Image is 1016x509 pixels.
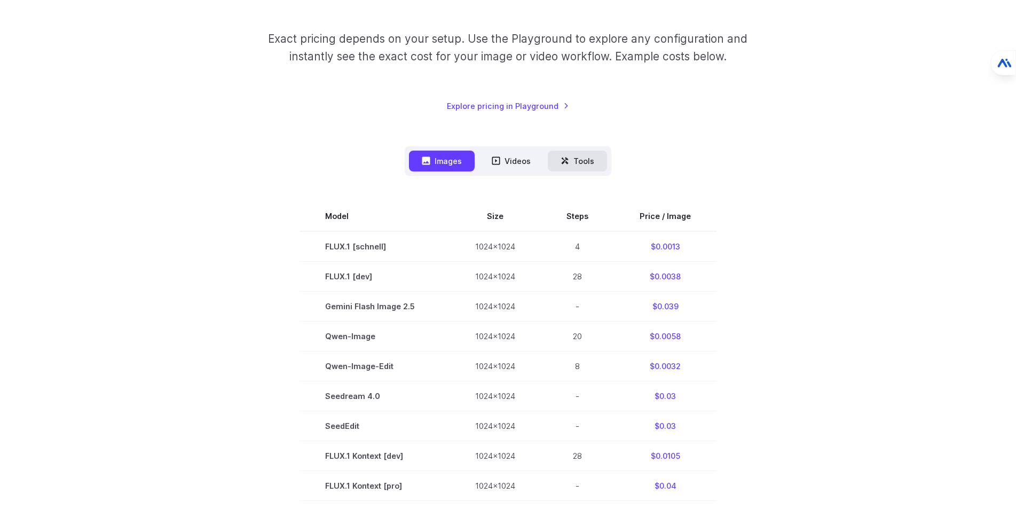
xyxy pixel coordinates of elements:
[541,441,614,471] td: 28
[325,300,424,312] span: Gemini Flash Image 2.5
[541,471,614,501] td: -
[300,351,450,381] td: Qwen-Image-Edit
[614,231,716,262] td: $0.0013
[300,441,450,471] td: FLUX.1 Kontext [dev]
[248,30,768,66] p: Exact pricing depends on your setup. Use the Playground to explore any configuration and instantl...
[450,321,541,351] td: 1024x1024
[541,351,614,381] td: 8
[300,201,450,231] th: Model
[541,321,614,351] td: 20
[450,201,541,231] th: Size
[541,201,614,231] th: Steps
[541,261,614,291] td: 28
[614,441,716,471] td: $0.0105
[450,291,541,321] td: 1024x1024
[300,471,450,501] td: FLUX.1 Kontext [pro]
[541,411,614,441] td: -
[450,441,541,471] td: 1024x1024
[300,231,450,262] td: FLUX.1 [schnell]
[450,261,541,291] td: 1024x1024
[548,151,607,171] button: Tools
[300,411,450,441] td: SeedEdit
[479,151,544,171] button: Videos
[541,291,614,321] td: -
[541,381,614,411] td: -
[300,321,450,351] td: Qwen-Image
[450,231,541,262] td: 1024x1024
[541,231,614,262] td: 4
[300,261,450,291] td: FLUX.1 [dev]
[450,351,541,381] td: 1024x1024
[614,321,716,351] td: $0.0058
[614,381,716,411] td: $0.03
[409,151,475,171] button: Images
[614,291,716,321] td: $0.039
[614,201,716,231] th: Price / Image
[450,381,541,411] td: 1024x1024
[614,471,716,501] td: $0.04
[450,471,541,501] td: 1024x1024
[614,261,716,291] td: $0.0038
[447,100,569,112] a: Explore pricing in Playground
[614,351,716,381] td: $0.0032
[450,411,541,441] td: 1024x1024
[300,381,450,411] td: Seedream 4.0
[614,411,716,441] td: $0.03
